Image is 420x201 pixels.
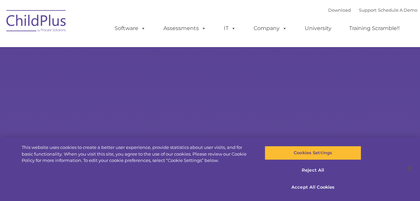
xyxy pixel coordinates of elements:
[247,22,294,35] a: Company
[3,5,70,39] img: ChildPlus by Procare Solutions
[157,22,213,35] a: Assessments
[265,163,361,177] button: Reject All
[108,22,152,35] a: Software
[328,7,417,13] font: |
[359,7,377,13] a: Support
[402,161,417,176] button: Close
[328,7,351,13] a: Download
[298,22,338,35] a: University
[22,144,252,164] div: This website uses cookies to create a better user experience, provide statistics about user visit...
[342,22,406,35] a: Training Scramble!!
[265,180,361,194] button: Accept All Cookies
[378,7,417,13] a: Schedule A Demo
[265,146,361,160] button: Cookies Settings
[217,22,243,35] a: IT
